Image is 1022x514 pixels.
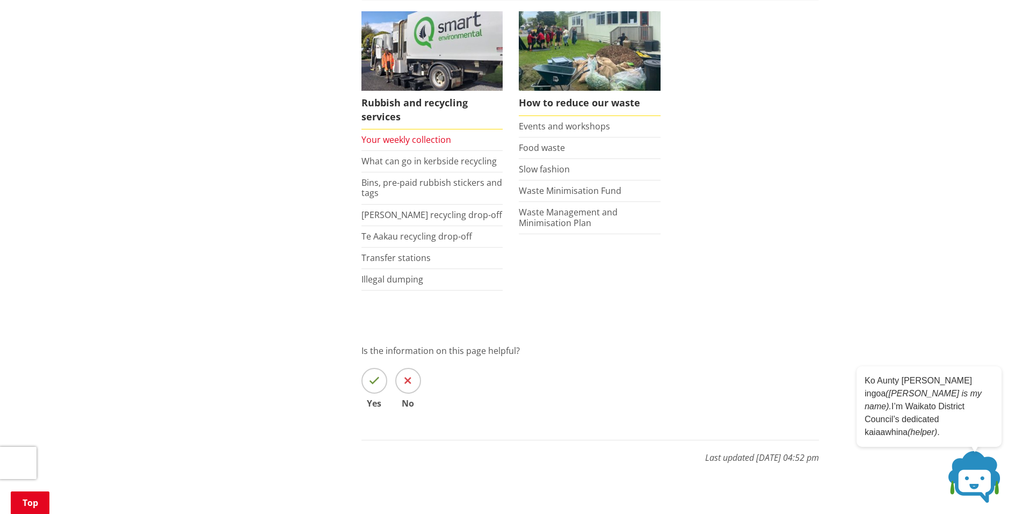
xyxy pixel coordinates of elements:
a: Waste Management and Minimisation Plan [519,206,618,228]
span: Yes [361,399,387,408]
a: Food waste [519,142,565,154]
a: Your weekly collection [361,134,451,146]
a: Rubbish and recycling services [361,11,503,129]
span: No [395,399,421,408]
span: Rubbish and recycling services [361,91,503,129]
a: Bins, pre-paid rubbish stickers and tags [361,177,502,199]
p: Is the information on this page helpful? [361,344,819,357]
a: What can go in kerbside recycling [361,155,497,167]
em: (helper) [908,428,937,437]
span: How to reduce our waste [519,91,661,115]
img: Reducing waste [519,11,661,91]
a: Transfer stations [361,252,431,264]
p: Last updated [DATE] 04:52 pm [361,440,819,464]
a: Slow fashion [519,163,570,175]
a: Events and workshops [519,120,610,132]
a: Te Aakau recycling drop-off [361,230,472,242]
a: Illegal dumping [361,273,423,285]
a: Top [11,491,49,514]
a: [PERSON_NAME] recycling drop-off [361,209,502,221]
p: Ko Aunty [PERSON_NAME] ingoa I’m Waikato District Council’s dedicated kaiaawhina . [865,374,994,439]
img: Rubbish and recycling services [361,11,503,91]
em: ([PERSON_NAME] is my name). [865,389,982,411]
a: Waste Minimisation Fund [519,185,621,197]
a: How to reduce our waste [519,11,661,116]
